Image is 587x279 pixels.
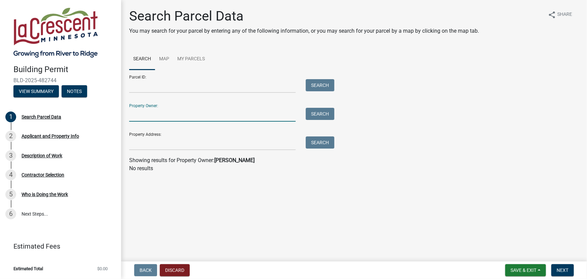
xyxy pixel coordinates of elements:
div: Applicant and Property Info [22,134,79,138]
button: Discard [160,264,190,276]
div: 4 [5,169,16,180]
button: Search [306,79,334,91]
p: No results [129,164,579,173]
button: Search [306,108,334,120]
span: $0.00 [97,267,108,271]
button: Next [551,264,574,276]
div: Contractor Selection [22,173,64,177]
div: Showing results for Property Owner: [129,156,579,164]
wm-modal-confirm: Notes [62,89,87,94]
a: Search [129,49,155,70]
div: 3 [5,150,16,161]
div: Search Parcel Data [22,115,61,119]
div: 6 [5,209,16,219]
h4: Building Permit [13,65,116,74]
p: You may search for your parcel by entering any of the following information, or you may search fo... [129,27,479,35]
strong: [PERSON_NAME] [214,157,255,163]
div: 2 [5,131,16,142]
span: Next [557,268,568,273]
div: Who is Doing the Work [22,192,68,197]
button: Search [306,136,334,149]
button: Save & Exit [505,264,546,276]
div: 1 [5,112,16,122]
span: Save & Exit [511,268,537,273]
div: 5 [5,189,16,200]
wm-modal-confirm: Summary [13,89,59,94]
button: View Summary [13,85,59,97]
span: Estimated Total [13,267,43,271]
span: BLD-2025-482744 [13,77,108,84]
img: City of La Crescent, Minnesota [13,7,98,58]
button: Back [134,264,157,276]
a: My Parcels [173,49,209,70]
i: share [548,11,556,19]
span: Back [140,268,152,273]
a: Estimated Fees [5,240,110,253]
h1: Search Parcel Data [129,8,479,24]
div: Description of Work [22,153,62,158]
span: Share [557,11,572,19]
button: Notes [62,85,87,97]
a: Map [155,49,173,70]
button: shareShare [543,8,578,21]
